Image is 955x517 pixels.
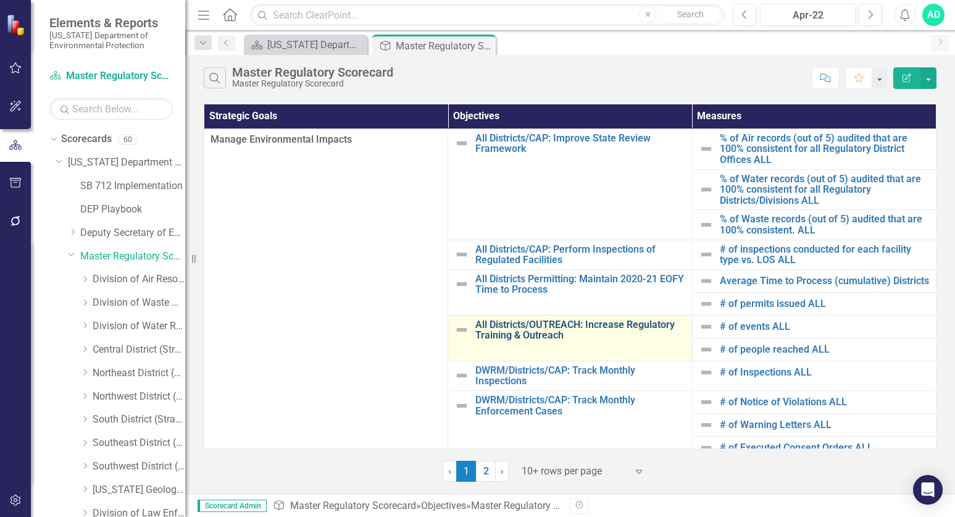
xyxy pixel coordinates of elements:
a: Southeast District (Strategic) [93,436,185,450]
td: Double-Click to Edit Right Click for Context Menu [448,390,692,482]
img: Not Defined [454,136,469,151]
a: DWRM/Districts/CAP: Track Monthly Enforcement Cases [475,395,685,416]
span: › [501,465,504,477]
td: Double-Click to Edit Right Click for Context Menu [692,292,936,315]
span: Scorecard Admin [198,500,267,512]
span: 1 [456,461,476,482]
td: Double-Click to Edit Right Click for Context Menu [448,269,692,315]
td: Double-Click to Edit Right Click for Context Menu [448,315,692,361]
a: # of Inspections ALL [720,367,930,378]
a: # of people reached ALL [720,344,930,355]
td: Double-Click to Edit Right Click for Context Menu [692,390,936,413]
a: Average Time to Process (cumulative) Districts [720,275,930,287]
img: Not Defined [699,395,714,410]
img: Not Defined [699,342,714,357]
a: # of events ALL [720,321,930,332]
td: Double-Click to Edit Right Click for Context Menu [692,315,936,338]
img: Not Defined [699,247,714,262]
td: Double-Click to Edit Right Click for Context Menu [692,169,936,210]
a: # of Notice of Violations ALL [720,397,930,408]
a: # of inspections conducted for each facility type vs. LOS ALL [720,244,930,266]
div: Master Regulatory Scorecard [232,65,393,79]
a: Master Regulatory Scorecard [80,250,185,264]
div: » » [273,499,561,513]
img: Not Defined [699,365,714,380]
a: Southwest District (Strategic) [93,460,185,474]
div: Master Regulatory Scorecard [471,500,597,511]
input: Search ClearPoint... [250,4,724,26]
img: Not Defined [699,141,714,156]
button: AD [922,4,945,26]
a: Deputy Secretary of Ecosystem Restoration [80,226,185,240]
a: Division of Air Resource Management [93,272,185,287]
img: Not Defined [454,368,469,383]
img: ClearPoint Strategy [6,14,28,36]
img: Not Defined [699,418,714,432]
span: Search [677,9,704,19]
span: Elements & Reports [49,15,173,30]
td: Double-Click to Edit Right Click for Context Menu [692,436,936,459]
a: [US_STATE] Geological Survey [93,483,185,497]
input: Search Below... [49,98,173,120]
small: [US_STATE] Department of Environmental Protection [49,30,173,51]
a: DWRM/Districts/CAP: Track Monthly Inspections [475,365,685,387]
div: Apr-22 [764,8,851,23]
a: [US_STATE] Department of Environmental Protection [68,156,185,170]
a: DEP Playbook [80,203,185,217]
img: Not Defined [699,296,714,311]
a: SB 712 Implementation [80,179,185,193]
td: Double-Click to Edit Right Click for Context Menu [448,240,692,269]
img: Not Defined [454,398,469,413]
a: [US_STATE] Department of Environmental Protection [247,37,364,53]
button: Apr-22 [760,4,856,26]
div: Master Regulatory Scorecard [396,38,493,54]
a: Division of Water Resource Management [93,319,185,334]
a: # of Warning Letters ALL [720,419,930,431]
a: % of Waste records (out of 5) audited that are 100% consistent. ALL [720,214,930,235]
img: Not Defined [454,322,469,337]
a: # of Executed Consent Orders ALL [720,442,930,453]
a: # of permits issued ALL [720,298,930,309]
img: Not Defined [454,247,469,262]
a: Scorecards [61,132,112,146]
img: Not Defined [699,274,714,288]
img: Not Defined [454,277,469,292]
a: Northeast District (Strategic) [93,366,185,380]
td: Double-Click to Edit Right Click for Context Menu [692,269,936,292]
div: Open Intercom Messenger [913,475,943,505]
a: 2 [476,461,496,482]
a: % of Air records (out of 5) audited that are 100% consistent for all Regulatory District Offices ALL [720,133,930,166]
img: Not Defined [699,217,714,232]
td: Double-Click to Edit Right Click for Context Menu [692,240,936,269]
button: Search [659,6,721,23]
a: South District (Strategic) [93,413,185,427]
a: Master Regulatory Scorecard [49,69,173,83]
a: Objectives [421,500,466,511]
img: Not Defined [699,319,714,334]
td: Double-Click to Edit Right Click for Context Menu [692,128,936,169]
span: ‹ [448,465,451,477]
a: Master Regulatory Scorecard [290,500,416,511]
div: Master Regulatory Scorecard [232,79,393,88]
a: Central District (Strategic) [93,343,185,357]
td: Double-Click to Edit Right Click for Context Menu [448,361,692,390]
div: [US_STATE] Department of Environmental Protection [267,37,364,53]
a: All Districts Permitting: Maintain 2020-21 EOFY Time to Process [475,274,685,295]
a: % of Water records (out of 5) audited that are 100% consistent for all Regulatory Districts/Divis... [720,174,930,206]
td: Double-Click to Edit Right Click for Context Menu [692,338,936,361]
a: Northwest District (Strategic) [93,390,185,404]
td: Double-Click to Edit Right Click for Context Menu [692,210,936,240]
td: Double-Click to Edit Right Click for Context Menu [692,361,936,390]
td: Double-Click to Edit [204,128,448,482]
span: Manage Environmental Impacts [211,133,441,147]
img: Not Defined [699,440,714,455]
td: Double-Click to Edit Right Click for Context Menu [448,128,692,240]
a: Division of Waste Management [93,296,185,310]
a: All Districts/CAP: Improve State Review Framework [475,133,685,154]
a: All Districts/OUTREACH: Increase Regulatory Training & Outreach [475,319,685,341]
img: Not Defined [699,182,714,197]
div: 60 [118,134,138,145]
a: All Districts/CAP: Perform Inspections of Regulated Facilities [475,244,685,266]
td: Double-Click to Edit Right Click for Context Menu [692,413,936,436]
